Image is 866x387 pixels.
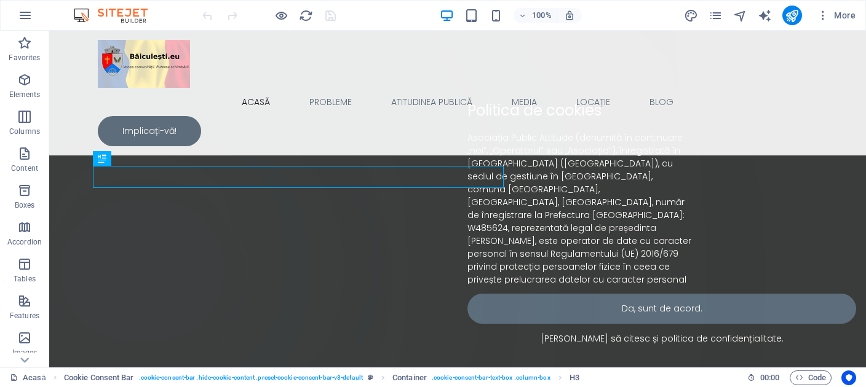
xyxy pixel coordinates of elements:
p: Accordion [7,237,42,247]
button: Usercentrics [841,370,856,385]
button: design [684,8,699,23]
button: publish [782,6,802,25]
h6: 100% [532,8,552,23]
button: text_generator [758,8,773,23]
span: Click to select. Double-click to edit [570,370,579,385]
i: Publish [785,9,799,23]
i: AI Writer [758,9,772,23]
a: Click to cancel selection. Double-click to open Pages [10,370,46,385]
span: 00 00 [760,370,779,385]
p: Elements [9,90,41,100]
button: navigator [733,8,748,23]
nav: breadcrumb [64,370,579,385]
p: Boxes [15,200,35,210]
p: Columns [9,127,40,136]
span: More [817,9,856,21]
button: reload [298,8,313,23]
span: : [769,373,771,382]
button: pages [709,8,723,23]
span: Click to select. Double-click to edit [392,370,427,385]
button: Click here to leave preview mode and continue editing [274,8,288,23]
p: Tables [14,274,36,284]
i: This element is a customizable preset [368,374,373,381]
i: On resize automatically adjust zoom level to fit chosen device. [564,10,575,21]
p: Content [11,163,38,173]
p: Features [10,311,39,321]
i: Design (Ctrl+Alt+Y) [684,9,698,23]
button: Code [790,370,832,385]
i: Reload page [299,9,313,23]
span: Code [795,370,826,385]
button: 100% [514,8,557,23]
h6: Session time [747,370,780,385]
span: . cookie-consent-bar .hide-cookie-content .preset-cookie-consent-bar-v3-default [139,370,363,385]
span: . cookie-consent-bar-text-box .column-box [432,370,550,385]
img: Editor Logo [71,8,163,23]
button: More [812,6,860,25]
span: Click to select. Double-click to edit [64,370,134,385]
p: Images [12,348,38,358]
p: Favorites [9,53,40,63]
i: Pages (Ctrl+Alt+S) [709,9,723,23]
